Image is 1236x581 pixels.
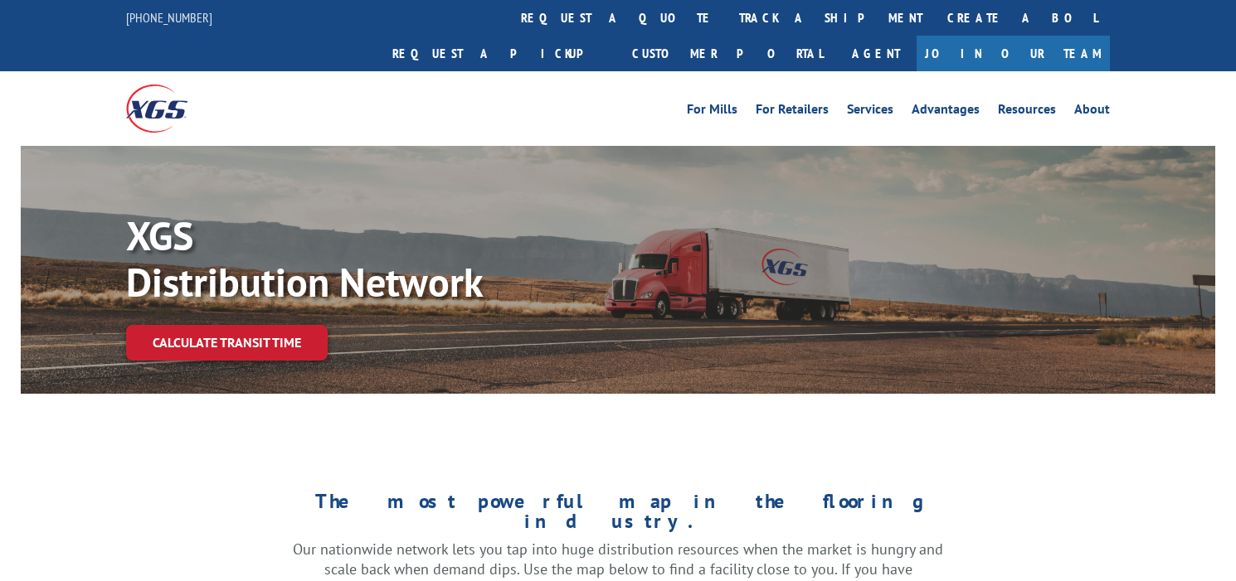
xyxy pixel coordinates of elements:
[917,36,1110,71] a: Join Our Team
[687,103,737,121] a: For Mills
[835,36,917,71] a: Agent
[380,36,620,71] a: Request a pickup
[912,103,980,121] a: Advantages
[620,36,835,71] a: Customer Portal
[756,103,829,121] a: For Retailers
[998,103,1056,121] a: Resources
[126,325,328,361] a: Calculate transit time
[293,491,943,540] h1: The most powerful map in the flooring industry.
[1074,103,1110,121] a: About
[126,212,624,305] p: XGS Distribution Network
[126,9,212,26] a: [PHONE_NUMBER]
[847,103,893,121] a: Services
